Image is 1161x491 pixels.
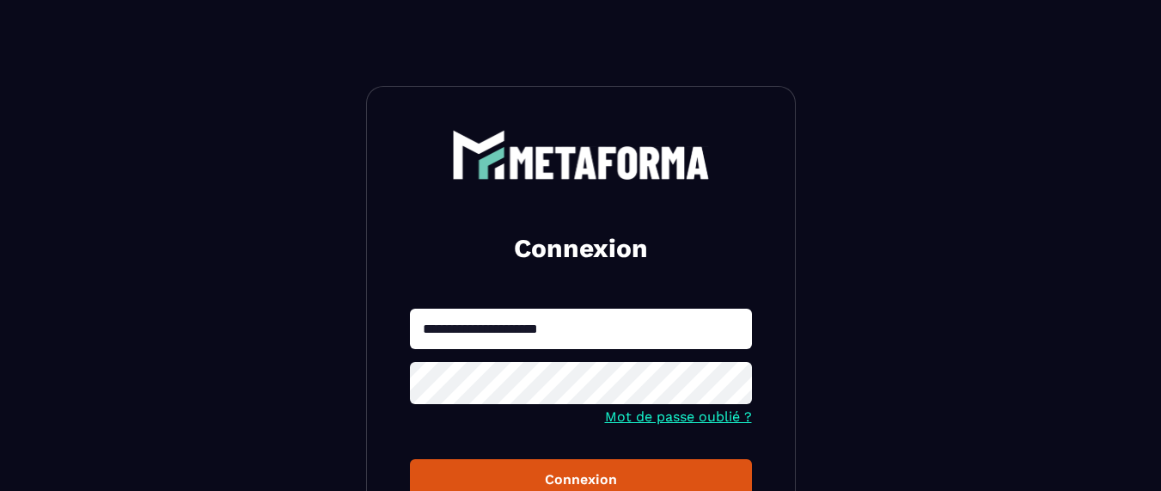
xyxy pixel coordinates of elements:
h2: Connexion [431,231,731,266]
img: logo [452,130,710,180]
a: Mot de passe oublié ? [605,408,752,425]
div: Connexion [424,471,738,488]
a: logo [410,130,752,180]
